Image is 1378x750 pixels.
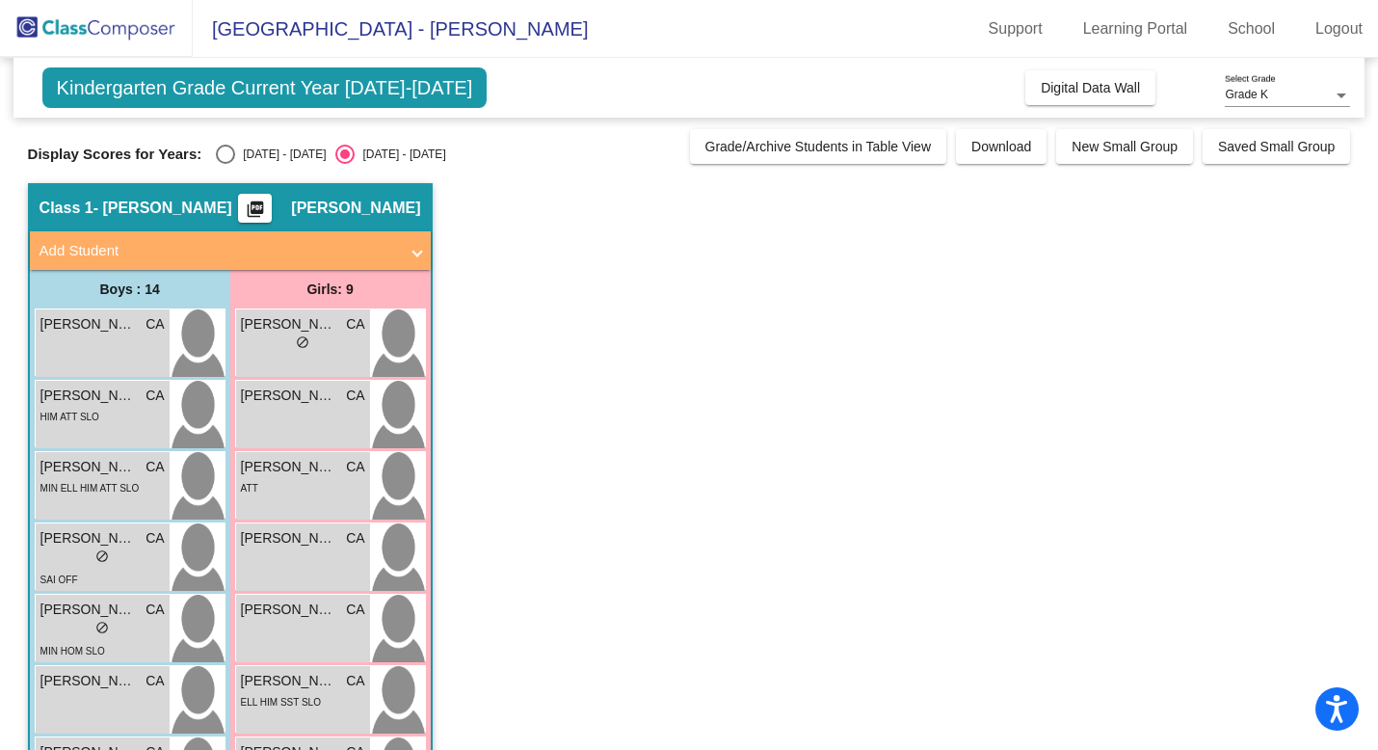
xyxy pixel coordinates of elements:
mat-panel-title: Add Student [40,240,398,262]
span: [PERSON_NAME] [40,600,137,620]
span: [PERSON_NAME] [40,386,137,406]
span: Kindergarten Grade Current Year [DATE]-[DATE] [42,67,488,108]
span: [PERSON_NAME] [241,457,337,477]
span: [PERSON_NAME] [40,457,137,477]
mat-icon: picture_as_pdf [244,200,267,227]
span: Display Scores for Years: [28,146,202,163]
div: Girls: 9 [230,270,431,308]
span: - [PERSON_NAME] [93,199,232,218]
button: Digital Data Wall [1025,70,1155,105]
span: ATT [241,483,258,494]
a: Learning Portal [1068,13,1204,44]
a: Logout [1300,13,1378,44]
span: CA [346,457,364,477]
span: CA [346,314,364,335]
button: Download [956,129,1047,164]
span: CA [146,457,164,477]
span: MIN ELL HIM ATT SLO [40,483,140,494]
button: Print Students Details [238,194,272,223]
span: Download [971,139,1031,154]
mat-radio-group: Select an option [216,145,445,164]
span: [PERSON_NAME] [40,314,137,335]
span: MIN HOM SLO [40,646,105,656]
a: Support [973,13,1058,44]
span: Saved Small Group [1218,139,1335,154]
span: CA [346,528,364,549]
span: CA [346,600,364,620]
button: Saved Small Group [1203,129,1350,164]
span: [PERSON_NAME] [241,528,337,549]
div: Boys : 14 [30,270,230,308]
span: CA [346,386,364,406]
span: CA [146,671,164,691]
span: HIM ATT SLO [40,412,99,422]
span: [PERSON_NAME] [241,386,337,406]
span: do_not_disturb_alt [95,621,109,634]
span: Grade K [1225,88,1268,101]
button: Grade/Archive Students in Table View [690,129,947,164]
span: do_not_disturb_alt [95,549,109,563]
button: New Small Group [1056,129,1193,164]
span: SAI OFF [40,575,78,585]
span: ELL HIM SST SLO [241,697,321,708]
span: Grade/Archive Students in Table View [705,139,932,154]
span: CA [146,386,164,406]
span: New Small Group [1072,139,1178,154]
span: CA [346,671,364,691]
span: CA [146,314,164,335]
span: CA [146,600,164,620]
span: CA [146,528,164,549]
span: Class 1 [40,199,93,218]
span: do_not_disturb_alt [296,335,309,349]
span: [PERSON_NAME] [40,528,137,549]
mat-expansion-panel-header: Add Student [30,231,431,270]
div: [DATE] - [DATE] [235,146,326,163]
span: Digital Data Wall [1041,80,1140,95]
div: [DATE] - [DATE] [355,146,445,163]
span: [PERSON_NAME] [241,600,337,620]
span: [PERSON_NAME] [40,671,137,691]
a: School [1212,13,1290,44]
span: [PERSON_NAME] [291,199,420,218]
span: [PERSON_NAME] [241,314,337,335]
span: [PERSON_NAME] [241,671,337,691]
span: [GEOGRAPHIC_DATA] - [PERSON_NAME] [193,13,588,44]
